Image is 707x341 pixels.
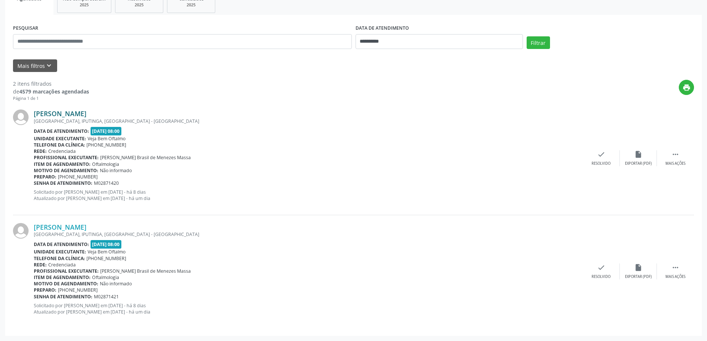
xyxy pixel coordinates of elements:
span: Credenciada [48,262,76,268]
span: Não informado [100,167,132,174]
span: Veja Bem Oftalmo [88,249,125,255]
span: [PERSON_NAME] Brasil de Menezes Massa [100,268,191,274]
b: Item de agendamento: [34,274,91,281]
span: [PHONE_NUMBER] [86,255,126,262]
div: Resolvido [592,274,611,279]
img: img [13,109,29,125]
div: [GEOGRAPHIC_DATA], IPUTINGA, [GEOGRAPHIC_DATA] - [GEOGRAPHIC_DATA] [34,231,583,237]
span: Oftalmologia [92,274,119,281]
span: M02871421 [94,294,119,300]
b: Motivo de agendamento: [34,281,98,287]
div: Página 1 de 1 [13,95,89,102]
button: print [679,80,694,95]
b: Preparo: [34,174,56,180]
span: [PERSON_NAME] Brasil de Menezes Massa [100,154,191,161]
span: [DATE] 08:00 [91,127,122,135]
div: 2 itens filtrados [13,80,89,88]
div: Mais ações [665,161,685,166]
button: Mais filtroskeyboard_arrow_down [13,59,57,72]
div: Exportar (PDF) [625,274,652,279]
b: Preparo: [34,287,56,293]
i: check [597,263,605,272]
i: insert_drive_file [634,263,642,272]
b: Profissional executante: [34,154,99,161]
b: Unidade executante: [34,135,86,142]
div: 2025 [63,2,106,8]
div: 2025 [121,2,158,8]
p: Solicitado por [PERSON_NAME] em [DATE] - há 8 dias Atualizado por [PERSON_NAME] em [DATE] - há um... [34,189,583,201]
div: [GEOGRAPHIC_DATA], IPUTINGA, [GEOGRAPHIC_DATA] - [GEOGRAPHIC_DATA] [34,118,583,124]
i: keyboard_arrow_down [45,62,53,70]
b: Item de agendamento: [34,161,91,167]
span: Credenciada [48,148,76,154]
span: [PHONE_NUMBER] [58,174,98,180]
b: Senha de atendimento: [34,180,92,186]
p: Solicitado por [PERSON_NAME] em [DATE] - há 8 dias Atualizado por [PERSON_NAME] em [DATE] - há um... [34,302,583,315]
div: 2025 [173,2,210,8]
i: insert_drive_file [634,150,642,158]
label: PESQUISAR [13,23,38,34]
i: print [683,83,691,92]
b: Data de atendimento: [34,241,89,247]
label: DATA DE ATENDIMENTO [356,23,409,34]
div: Exportar (PDF) [625,161,652,166]
b: Telefone da clínica: [34,142,85,148]
a: [PERSON_NAME] [34,109,86,118]
a: [PERSON_NAME] [34,223,86,231]
i:  [671,150,680,158]
strong: 4579 marcações agendadas [19,88,89,95]
span: M02871420 [94,180,119,186]
b: Senha de atendimento: [34,294,92,300]
span: Não informado [100,281,132,287]
img: img [13,223,29,239]
b: Profissional executante: [34,268,99,274]
div: Resolvido [592,161,611,166]
b: Telefone da clínica: [34,255,85,262]
b: Data de atendimento: [34,128,89,134]
div: Mais ações [665,274,685,279]
b: Unidade executante: [34,249,86,255]
div: de [13,88,89,95]
i: check [597,150,605,158]
span: Veja Bem Oftalmo [88,135,125,142]
span: Oftalmologia [92,161,119,167]
span: [PHONE_NUMBER] [58,287,98,293]
span: [DATE] 08:00 [91,240,122,249]
b: Rede: [34,262,47,268]
b: Motivo de agendamento: [34,167,98,174]
i:  [671,263,680,272]
button: Filtrar [527,36,550,49]
b: Rede: [34,148,47,154]
span: [PHONE_NUMBER] [86,142,126,148]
